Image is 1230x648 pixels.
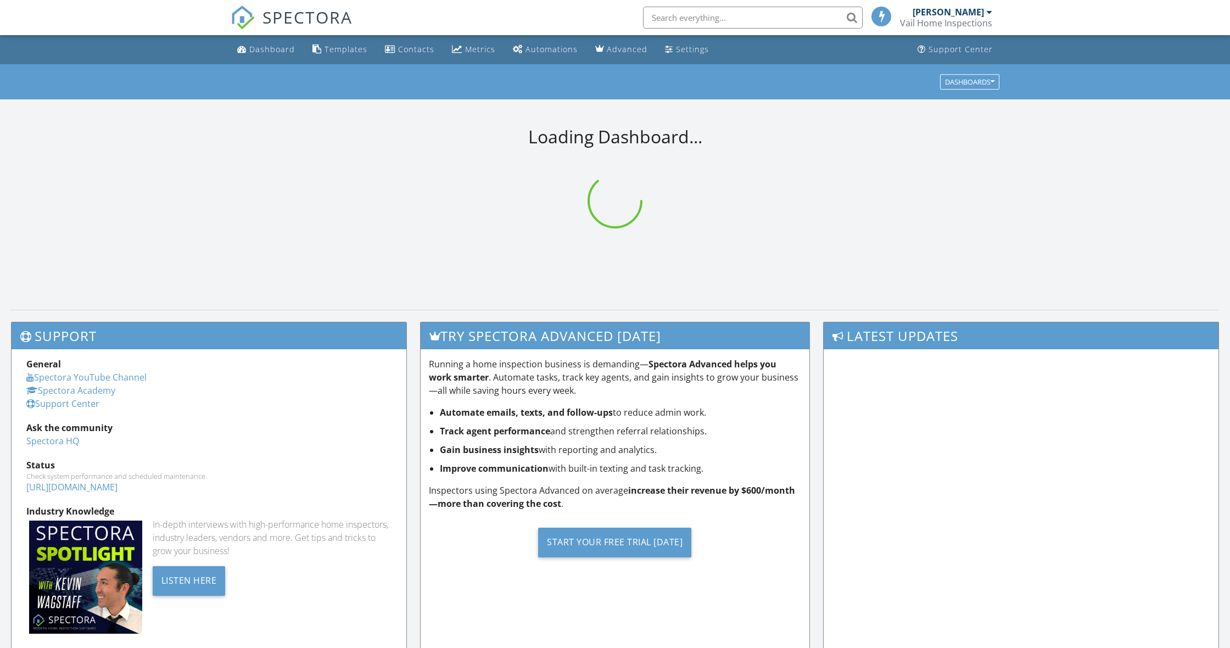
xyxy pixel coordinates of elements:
[429,484,795,510] strong: increase their revenue by $600/month—more than covering the cost
[262,5,353,29] span: SPECTORA
[26,435,79,447] a: Spectora HQ
[26,459,392,472] div: Status
[440,424,801,438] li: and strengthen referral relationships.
[26,358,61,370] strong: General
[913,40,997,60] a: Support Center
[421,322,809,349] h3: Try spectora advanced [DATE]
[308,40,372,60] a: Templates
[398,44,434,54] div: Contacts
[440,443,801,456] li: with reporting and analytics.
[29,521,142,634] img: Spectoraspolightmain
[26,481,118,493] a: [URL][DOMAIN_NAME]
[429,484,801,510] p: Inspectors using Spectora Advanced on average .
[429,519,801,566] a: Start Your Free Trial [DATE]
[525,44,578,54] div: Automations
[945,78,994,86] div: Dashboards
[26,505,392,518] div: Industry Knowledge
[26,371,147,383] a: Spectora YouTube Channel
[231,15,353,38] a: SPECTORA
[440,406,801,419] li: to reduce admin work.
[465,44,495,54] div: Metrics
[440,462,801,475] li: with built-in texting and task tracking.
[440,444,539,456] strong: Gain business insights
[429,357,801,397] p: Running a home inspection business is demanding— . Automate tasks, track key agents, and gain ins...
[940,74,999,90] button: Dashboards
[538,528,691,557] div: Start Your Free Trial [DATE]
[591,40,652,60] a: Advanced
[676,44,709,54] div: Settings
[26,384,115,396] a: Spectora Academy
[900,18,992,29] div: Vail Home Inspections
[824,322,1218,349] h3: Latest Updates
[508,40,582,60] a: Automations (Basic)
[12,322,406,349] h3: Support
[440,425,550,437] strong: Track agent performance
[448,40,500,60] a: Metrics
[231,5,255,30] img: The Best Home Inspection Software - Spectora
[249,44,295,54] div: Dashboard
[607,44,647,54] div: Advanced
[325,44,367,54] div: Templates
[643,7,863,29] input: Search everything...
[153,518,392,557] div: In-depth interviews with high-performance home inspectors, industry leaders, vendors and more. Ge...
[26,472,392,481] div: Check system performance and scheduled maintenance.
[661,40,713,60] a: Settings
[929,44,993,54] div: Support Center
[153,566,226,596] div: Listen Here
[440,462,549,474] strong: Improve communication
[913,7,984,18] div: [PERSON_NAME]
[381,40,439,60] a: Contacts
[26,421,392,434] div: Ask the community
[153,574,226,586] a: Listen Here
[26,398,99,410] a: Support Center
[440,406,613,418] strong: Automate emails, texts, and follow-ups
[429,358,776,383] strong: Spectora Advanced helps you work smarter
[233,40,299,60] a: Dashboard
